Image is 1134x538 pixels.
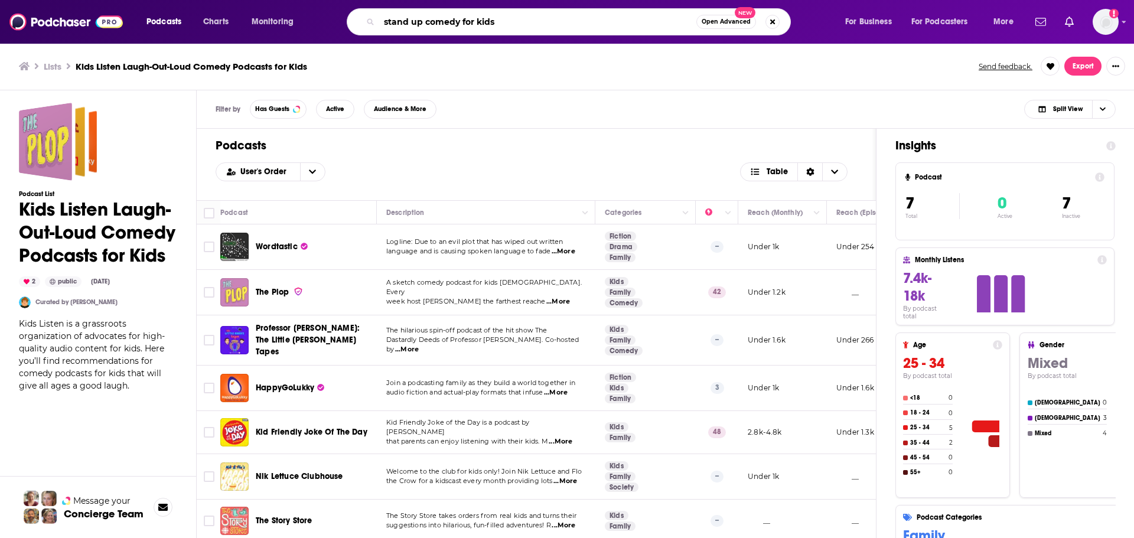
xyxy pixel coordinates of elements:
a: Family [605,288,636,297]
img: Kid Friendly Joke Of The Day [220,418,249,446]
button: Show profile menu [1093,9,1119,35]
p: 2.8k-4.8k [748,427,782,437]
p: __ [836,471,859,481]
span: User's Order [240,168,291,176]
img: Sydney Profile [24,491,39,506]
span: 7.4k-18k [903,269,931,305]
h1: Insights [895,138,1097,153]
h4: Age [913,341,988,349]
span: Open Advanced [702,19,751,25]
p: Under 1.3k [836,427,874,437]
h4: 35 - 44 [910,439,947,446]
h4: 18 - 24 [910,409,946,416]
button: Show More Button [1106,57,1125,76]
a: Professor [PERSON_NAME]: The Little [PERSON_NAME] Tapes [256,322,373,358]
a: Wordtastic [256,241,308,253]
p: 42 [708,286,726,298]
h4: By podcast total [903,372,1002,380]
button: Column Actions [810,206,824,220]
button: Audience & More [364,100,436,119]
h4: 2 [949,439,953,446]
span: Charts [203,14,229,30]
h4: By podcast total [903,305,951,320]
a: Comedy [605,298,643,308]
h3: 25 - 34 [903,354,1002,372]
span: Welcome to the club for kids only! Join Nik Lettuce and Flo [386,467,582,475]
span: 7 [1062,193,1071,213]
h3: Filter by [216,105,240,113]
span: Nik Lettuce Clubhouse [256,471,343,481]
img: The Story Store [220,507,249,535]
div: public [45,276,82,287]
a: Curated by [PERSON_NAME] [35,298,118,306]
p: -- [711,471,724,482]
h3: Podcast List [19,190,177,198]
span: Kids Listen is a grassroots organization of advocates for high-quality audio content for kids. He... [19,318,165,391]
button: Active [316,100,354,119]
img: The Plop [220,278,249,307]
span: A sketch comedy podcast for kids [DEMOGRAPHIC_DATA]. Every [386,278,582,296]
input: Search podcasts, credits, & more... [379,12,696,31]
a: HappyGoLukky [256,382,324,394]
span: ...More [395,345,419,354]
button: Open AdvancedNew [696,15,756,29]
a: Podchaser - Follow, Share and Rate Podcasts [9,11,123,33]
button: open menu [138,12,197,31]
p: __ [836,287,859,297]
a: Kids [605,422,628,432]
span: Monitoring [252,14,294,30]
img: Jules Profile [41,491,57,506]
h4: Monthly Listens [915,256,1092,264]
h4: Mixed [1035,430,1100,437]
div: Categories [605,206,641,220]
button: Choose View [1024,100,1116,119]
h2: Choose View [740,162,848,181]
a: Professor Nasty: The Little Riker's Tapes [220,326,249,354]
h4: Podcast [915,173,1090,181]
button: Export [1064,57,1102,76]
a: Family [605,521,636,531]
a: Kids [605,277,628,286]
p: Under 1k [748,242,779,252]
span: Toggle select row [204,516,214,526]
button: Column Actions [721,206,735,220]
span: Wordtastic [256,242,298,252]
a: Kids [605,511,628,520]
img: Joncormur [19,296,31,308]
span: More [993,14,1014,30]
a: HappyGoLukky [220,374,249,402]
a: Family [605,433,636,442]
a: Drama [605,242,637,252]
p: __ [836,516,859,526]
button: Has Guests [250,100,307,119]
span: The Story Store takes orders from real kids and turns their [386,511,576,520]
span: ...More [552,247,575,256]
span: ...More [549,437,572,446]
img: verified Badge [294,286,303,296]
a: Kids [605,461,628,471]
span: Toggle select row [204,335,214,345]
p: -- [711,334,724,346]
span: Message your [73,495,131,507]
span: language and is causing spoken language to fade [386,247,550,255]
span: Professor [PERSON_NAME]: The Little [PERSON_NAME] Tapes [256,323,360,357]
div: Power Score [705,206,722,220]
p: __ [748,516,770,526]
h4: 25 - 34 [910,424,947,431]
span: Toggle select row [204,471,214,482]
p: Inactive [1062,213,1080,219]
span: Podcasts [146,14,181,30]
span: ...More [552,521,575,530]
span: For Business [845,14,892,30]
button: Send feedback. [975,61,1036,71]
p: Total [905,213,959,219]
span: audio fiction and actual-play formats that infuse [386,388,543,396]
div: [DATE] [86,277,115,286]
button: open menu [985,12,1028,31]
button: open menu [904,12,985,31]
h4: [DEMOGRAPHIC_DATA] [1035,399,1100,406]
img: Barbara Profile [41,508,57,524]
span: ...More [553,477,577,486]
h1: Podcasts [216,138,857,153]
